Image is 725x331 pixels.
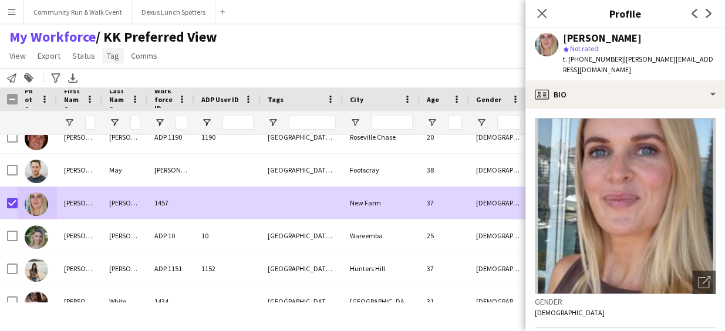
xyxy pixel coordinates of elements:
[147,187,194,219] div: 1457
[261,285,343,318] div: [GEOGRAPHIC_DATA], [GEOGRAPHIC_DATA]
[38,50,60,61] span: Export
[268,117,278,128] button: Open Filter Menu
[525,80,725,109] div: Bio
[102,48,124,63] a: Tag
[57,219,102,252] div: [PERSON_NAME]
[85,116,95,130] input: First Name Filter Input
[147,121,194,153] div: ADP 1190
[25,192,48,216] img: Beth O’Connell
[57,285,102,318] div: [PERSON_NAME]
[147,154,194,186] div: [PERSON_NAME]
[343,285,420,318] div: [GEOGRAPHIC_DATA]
[420,154,469,186] div: 38
[427,117,437,128] button: Open Filter Menu
[570,44,598,53] span: Not rated
[289,116,336,130] input: Tags Filter Input
[64,86,81,113] span: First Name
[72,50,95,61] span: Status
[102,252,147,285] div: [PERSON_NAME]
[64,117,75,128] button: Open Filter Menu
[57,121,102,153] div: [PERSON_NAME]
[96,28,217,46] span: KK Preferred View
[261,219,343,252] div: [GEOGRAPHIC_DATA], [GEOGRAPHIC_DATA]
[535,118,716,294] img: Crew avatar or photo
[154,86,173,113] span: Workforce ID
[469,187,528,219] div: [DEMOGRAPHIC_DATA]
[25,258,48,282] img: Brenda Chamroeun
[109,86,126,113] span: Last Name
[261,154,343,186] div: [GEOGRAPHIC_DATA], [GEOGRAPHIC_DATA]
[343,252,420,285] div: Hunters Hill
[5,71,19,85] app-action-btn: Notify workforce
[201,95,239,104] span: ADP User ID
[109,117,120,128] button: Open Filter Menu
[5,48,31,63] a: View
[9,28,96,46] a: My Workforce
[420,285,469,318] div: 31
[102,121,147,153] div: [PERSON_NAME]
[268,95,284,104] span: Tags
[201,264,215,273] span: 1152
[201,231,208,240] span: 10
[49,71,63,85] app-action-btn: Advanced filters
[497,116,521,130] input: Gender Filter Input
[107,50,119,61] span: Tag
[57,252,102,285] div: [PERSON_NAME]
[420,121,469,153] div: 20
[22,71,36,85] app-action-btn: Add to tag
[420,219,469,252] div: 25
[469,252,528,285] div: [DEMOGRAPHIC_DATA]
[33,48,65,63] a: Export
[147,285,194,318] div: 1434
[343,121,420,153] div: Roseville Chase
[57,154,102,186] div: [PERSON_NAME]
[201,133,215,141] span: 1190
[66,71,80,85] app-action-btn: Export XLSX
[469,285,528,318] div: [DEMOGRAPHIC_DATA]
[131,50,157,61] span: Comms
[130,116,140,130] input: Last Name Filter Input
[222,116,254,130] input: ADP User ID Filter Input
[476,95,501,104] span: Gender
[420,252,469,285] div: 37
[102,187,147,219] div: [PERSON_NAME]
[154,117,165,128] button: Open Filter Menu
[25,160,48,183] img: Benjamin May
[176,116,187,130] input: Workforce ID Filter Input
[563,55,713,74] span: | [PERSON_NAME][EMAIL_ADDRESS][DOMAIN_NAME]
[147,219,194,252] div: ADP 10
[25,86,36,113] span: Photo
[343,154,420,186] div: Footscray
[350,95,363,104] span: City
[476,117,487,128] button: Open Filter Menu
[102,285,147,318] div: White
[126,48,162,63] a: Comms
[25,127,48,150] img: Baxter Harding
[371,116,413,130] input: City Filter Input
[9,50,26,61] span: View
[427,95,439,104] span: Age
[147,252,194,285] div: ADP 1151
[563,33,642,43] div: [PERSON_NAME]
[563,55,624,63] span: t. [PHONE_NUMBER]
[692,271,716,294] div: Open photos pop-in
[25,291,48,315] img: Briana White
[343,219,420,252] div: Wareemba
[343,187,420,219] div: New Farm
[535,308,605,317] span: [DEMOGRAPHIC_DATA]
[132,1,215,23] button: Dexus Lunch Spotters
[102,154,147,186] div: May
[102,219,147,252] div: [PERSON_NAME]
[68,48,100,63] a: Status
[57,187,102,219] div: [PERSON_NAME]
[25,225,48,249] img: Bianca Bucceri
[24,1,132,23] button: Community Run & Walk Event
[525,6,725,21] h3: Profile
[201,117,212,128] button: Open Filter Menu
[261,252,343,285] div: [GEOGRAPHIC_DATA], [GEOGRAPHIC_DATA]
[350,117,360,128] button: Open Filter Menu
[420,187,469,219] div: 37
[448,116,462,130] input: Age Filter Input
[469,219,528,252] div: [DEMOGRAPHIC_DATA]
[535,296,716,307] h3: Gender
